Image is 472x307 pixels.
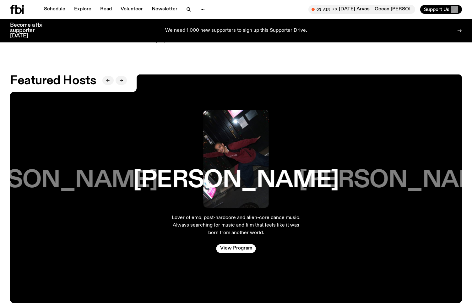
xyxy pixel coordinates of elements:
[424,7,449,12] span: Support Us
[96,5,116,14] a: Read
[117,5,147,14] a: Volunteer
[10,75,96,86] h2: Featured Hosts
[133,168,339,192] h3: [PERSON_NAME]
[70,5,95,14] a: Explore
[216,244,256,253] a: View Program
[40,5,69,14] a: Schedule
[308,5,415,14] button: On AirOcean [PERSON_NAME] & Angus x [DATE] ArvosOcean [PERSON_NAME] & Angus x [DATE] Arvos
[148,5,181,14] a: Newsletter
[10,23,50,39] h3: Become a fbi supporter [DATE]
[165,28,307,34] p: We need 1,000 new supporters to sign up this Supporter Drive.
[171,214,301,237] p: Lover of emo, post-hardcore and alien-core dance music. Always searching for music and film that ...
[420,5,462,14] button: Support Us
